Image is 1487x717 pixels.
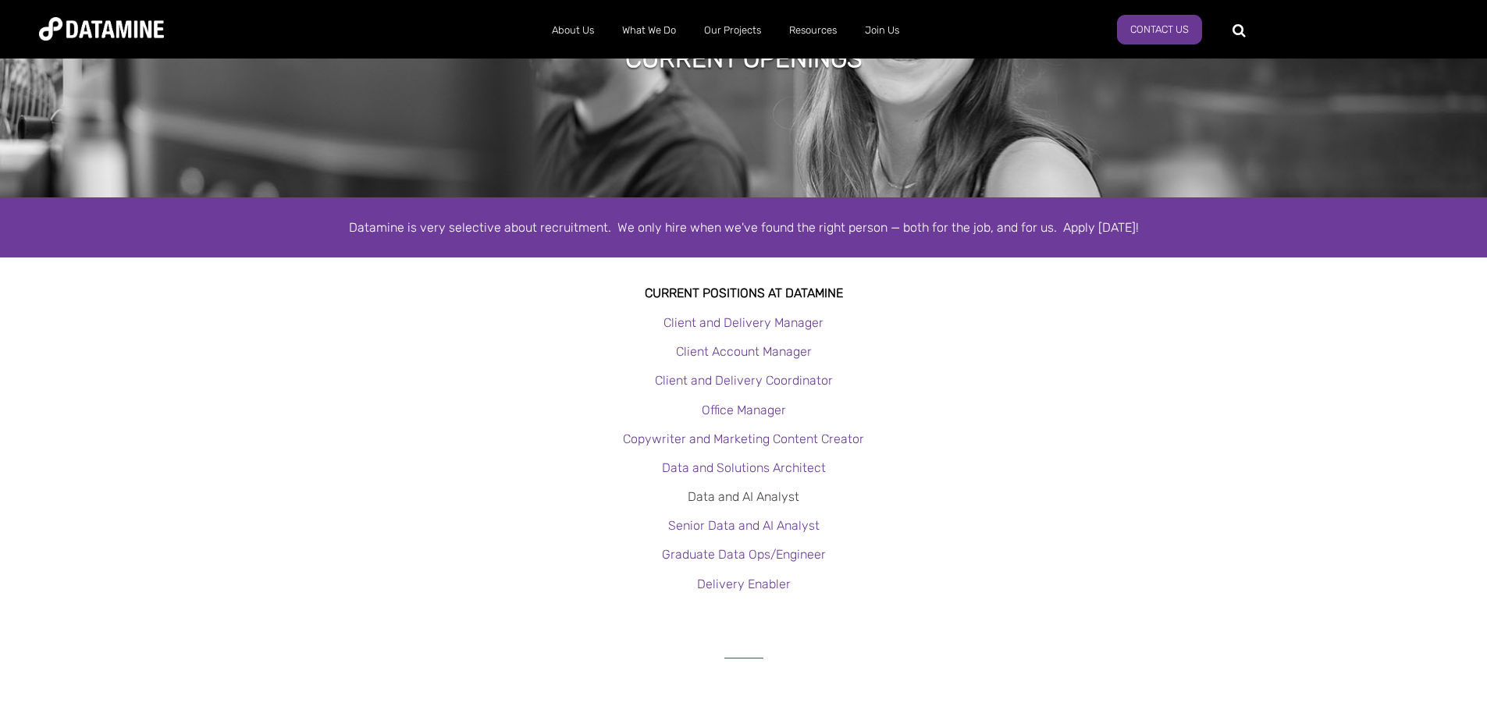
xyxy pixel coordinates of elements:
div: Datamine is very selective about recruitment. We only hire when we've found the right person — bo... [299,217,1189,238]
a: Data and Solutions Architect [662,460,826,475]
a: Graduate Data Ops/Engineer [662,547,826,562]
a: Delivery Enabler [697,577,791,591]
a: Senior Data and AI Analyst [668,518,820,533]
a: Join Us [851,10,913,51]
strong: Current Positions at datamine [645,286,843,300]
a: Client and Delivery Coordinator [655,373,833,388]
img: Datamine [39,17,164,41]
a: Our Projects [690,10,775,51]
a: Data and AI Analyst [688,489,799,504]
a: Copywriter and Marketing Content Creator [623,431,864,446]
a: What We Do [608,10,690,51]
a: Client and Delivery Manager [663,315,824,330]
a: Resources [775,10,851,51]
a: About Us [538,10,608,51]
a: Office Manager [702,403,786,417]
a: Client Account Manager [676,344,812,359]
a: Contact Us [1117,15,1202,44]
